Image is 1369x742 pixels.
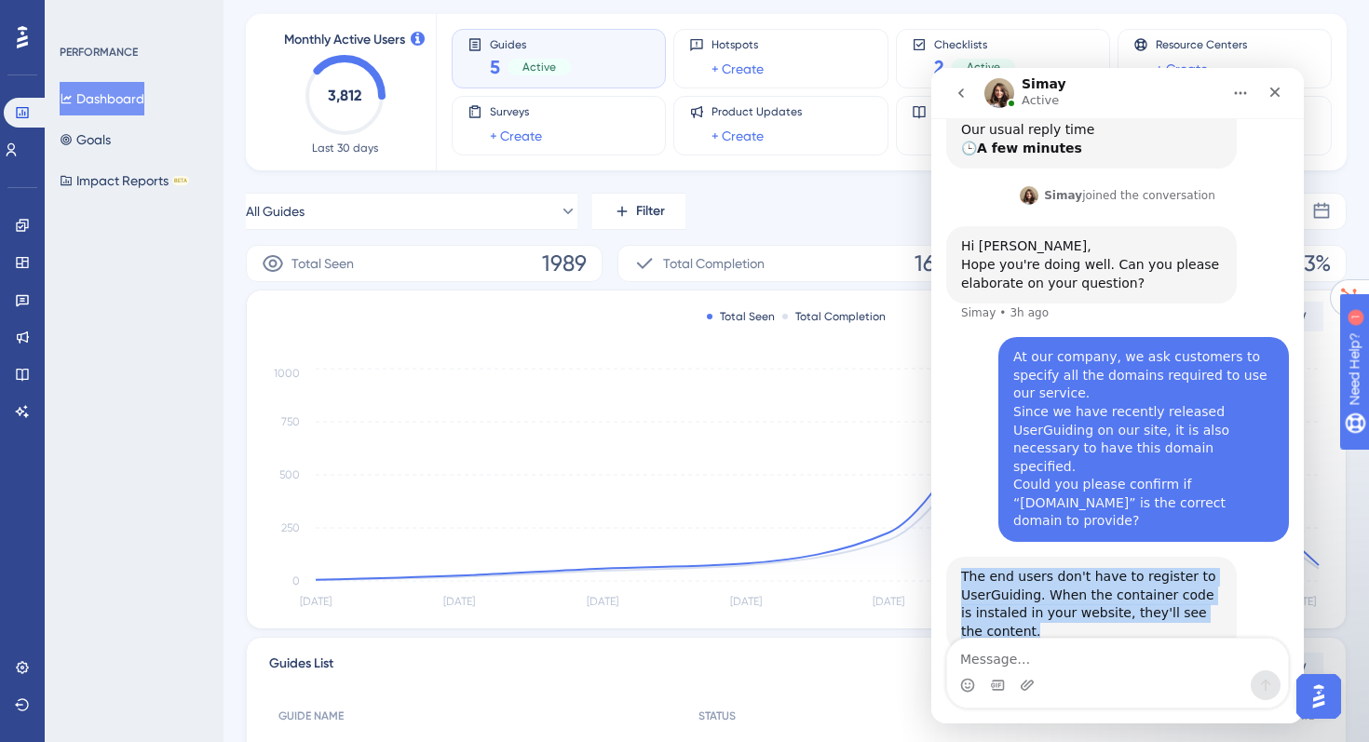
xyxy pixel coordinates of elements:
div: Total Completion [782,309,886,324]
tspan: [DATE] [873,595,904,608]
span: 2 [934,54,944,80]
span: Hotspots [712,37,764,52]
span: Checklists [934,37,1015,50]
a: + Create [712,58,764,80]
a: + Create [490,125,542,147]
span: Product Updates [712,104,802,119]
div: Total Seen [707,309,775,324]
span: Active [967,60,1000,74]
a: + Create [712,125,764,147]
iframe: Intercom live chat [931,68,1304,723]
span: Total Completion [663,252,765,275]
span: 1989 [542,249,587,278]
span: Guides List [269,653,333,682]
tspan: 0 [292,574,300,587]
span: Active [522,60,556,74]
tspan: [DATE] [443,595,475,608]
span: 1653 [915,249,959,278]
tspan: 750 [281,415,300,428]
span: All Guides [246,200,305,223]
span: STATUS [698,708,736,723]
div: PERFORMANCE [60,45,138,60]
button: Goals [60,123,111,156]
span: Resource Centers [1156,37,1247,52]
tspan: [DATE] [587,595,618,608]
tspan: [DATE] [730,595,762,608]
button: All Guides [246,193,577,230]
div: BETA [172,176,189,185]
span: Last 30 days [312,141,378,155]
a: + Create [1156,58,1208,80]
text: 3,812 [328,87,361,104]
button: Filter [592,193,685,230]
span: Surveys [490,104,542,119]
span: GUIDE NAME [278,708,344,723]
tspan: 250 [281,521,300,534]
span: 83% [1292,249,1331,278]
button: Impact ReportsBETA [60,164,189,197]
span: Guides [490,37,571,50]
div: 1 [129,9,135,24]
button: Dashboard [60,82,144,115]
span: Total Seen [291,252,354,275]
span: Monthly Active Users [284,29,405,51]
tspan: 500 [279,468,300,481]
tspan: 1000 [274,367,300,380]
iframe: UserGuiding AI Assistant Launcher [1291,668,1347,724]
span: 5 [490,54,500,80]
span: Filter [636,200,665,223]
tspan: [DATE] [300,595,332,608]
span: Need Help? [44,5,116,27]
